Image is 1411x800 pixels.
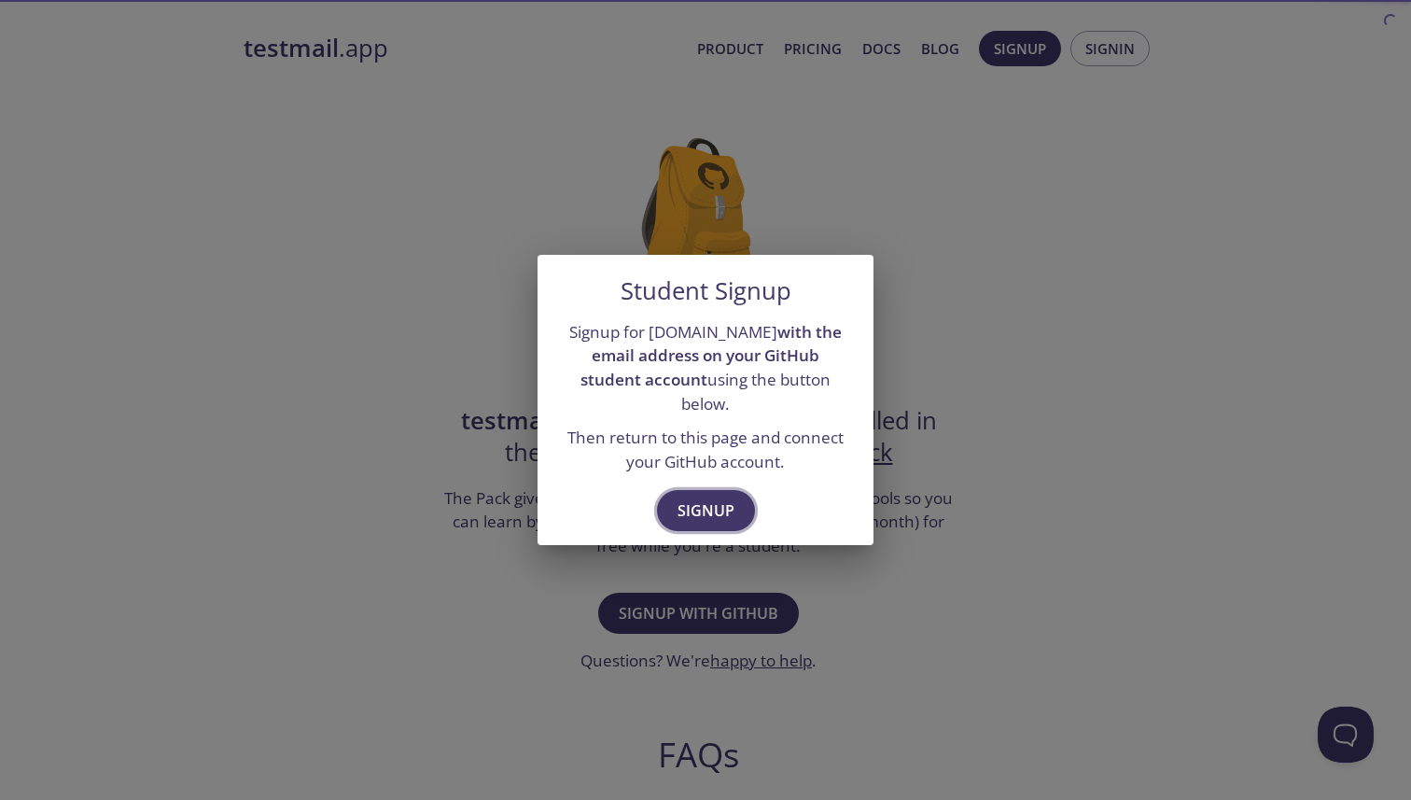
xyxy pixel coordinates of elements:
p: Signup for [DOMAIN_NAME] using the button below. [560,320,851,416]
span: Signup [678,498,734,524]
p: Then return to this page and connect your GitHub account. [560,426,851,473]
h5: Student Signup [621,277,791,305]
strong: with the email address on your GitHub student account [580,321,842,390]
button: Signup [657,490,755,531]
